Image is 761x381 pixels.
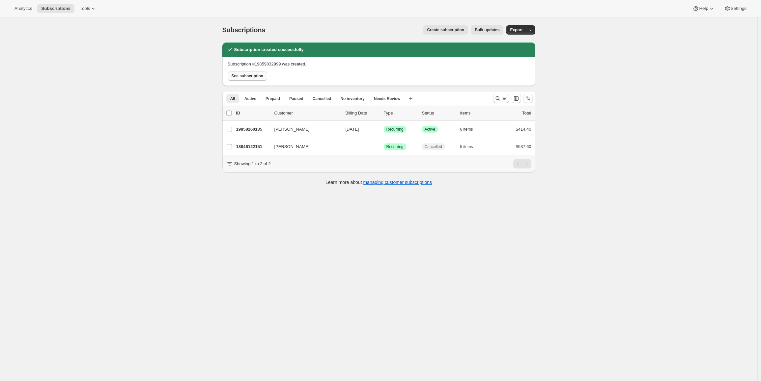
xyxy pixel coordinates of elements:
p: Subscription #19859832999 was created. [228,61,306,67]
p: Status [422,110,455,116]
button: [PERSON_NAME] [270,141,336,152]
span: Recurring [386,144,404,149]
span: Help [699,6,708,11]
button: 6 items [460,125,480,134]
button: [PERSON_NAME] [270,124,336,135]
button: Settings [720,4,750,13]
div: IDCustomerBilling DateTypeStatusItemsTotal [236,110,531,116]
div: Type [384,110,417,116]
button: Help [689,4,719,13]
button: See subscription [228,71,268,81]
button: Customize table column order and visibility [512,94,521,103]
span: Cancelled [313,96,331,101]
span: [PERSON_NAME] [274,126,310,133]
p: Total [522,110,531,116]
span: [PERSON_NAME] [274,143,310,150]
div: 19858260135[PERSON_NAME][DATE]SuccessRecurringSuccessActive6 items$414.40 [236,125,531,134]
button: Sort the results [523,94,533,103]
span: Subscriptions [222,26,266,34]
span: $414.40 [516,127,531,132]
button: Search and filter results [493,94,509,103]
span: [DATE] [346,127,359,132]
div: Items [460,110,493,116]
span: Export [510,27,522,33]
span: All [230,96,235,101]
span: No inventory [340,96,364,101]
button: Bulk updates [471,25,503,35]
span: Prepaid [266,96,280,101]
button: Subscriptions [37,4,74,13]
p: 19858260135 [236,126,269,133]
span: Subscriptions [41,6,70,11]
span: Create subscription [427,27,464,33]
p: Learn more about [325,179,432,186]
span: Paused [289,96,303,101]
span: --- [346,144,350,149]
button: Analytics [11,4,36,13]
span: Tools [80,6,90,11]
p: Billing Date [346,110,379,116]
button: Tools [76,4,100,13]
div: 18846122151[PERSON_NAME]---SuccessRecurringCancelled5 items$537.60 [236,142,531,151]
span: Active [425,127,436,132]
span: 6 items [460,127,473,132]
span: Settings [731,6,747,11]
p: ID [236,110,269,116]
span: Recurring [386,127,404,132]
p: 18846122151 [236,143,269,150]
button: Create subscription [423,25,468,35]
h2: Subscription created successfully [234,46,304,53]
p: Customer [274,110,340,116]
p: Showing 1 to 2 of 2 [234,161,271,167]
span: See subscription [232,73,264,79]
span: Needs Review [374,96,401,101]
nav: Pagination [513,159,531,168]
span: 5 items [460,144,473,149]
span: Bulk updates [475,27,499,33]
span: Cancelled [425,144,442,149]
button: 5 items [460,142,480,151]
span: Active [244,96,256,101]
span: $537.60 [516,144,531,149]
button: Create new view [406,94,416,103]
a: managing customer subscriptions [363,180,432,185]
button: Export [506,25,526,35]
span: Analytics [14,6,32,11]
